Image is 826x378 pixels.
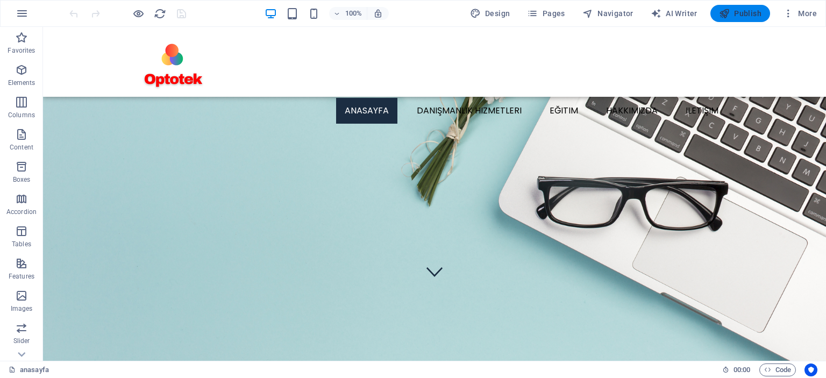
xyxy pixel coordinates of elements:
h6: Session time [722,363,751,376]
span: Code [764,363,791,376]
span: 00 00 [734,363,750,376]
button: 100% [329,7,367,20]
i: Reload page [154,8,166,20]
button: reload [153,7,166,20]
p: Favorites [8,46,35,55]
p: Features [9,272,34,281]
span: Design [470,8,510,19]
span: AI Writer [651,8,697,19]
p: Boxes [13,175,31,184]
button: AI Writer [646,5,702,22]
button: Pages [523,5,569,22]
button: Usercentrics [804,363,817,376]
p: Columns [8,111,35,119]
p: Content [10,143,33,152]
p: Images [11,304,33,313]
p: Slider [13,337,30,345]
a: Click to cancel selection. Double-click to open Pages [9,363,49,376]
span: More [783,8,817,19]
button: Design [466,5,515,22]
span: Publish [719,8,761,19]
p: Tables [12,240,31,248]
p: Elements [8,79,35,87]
p: Accordion [6,208,37,216]
span: Navigator [582,8,633,19]
span: : [741,366,743,374]
div: Design (Ctrl+Alt+Y) [466,5,515,22]
button: Publish [710,5,770,22]
h6: 100% [345,7,362,20]
button: Code [759,363,796,376]
span: Pages [527,8,565,19]
button: More [779,5,821,22]
button: Navigator [578,5,638,22]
